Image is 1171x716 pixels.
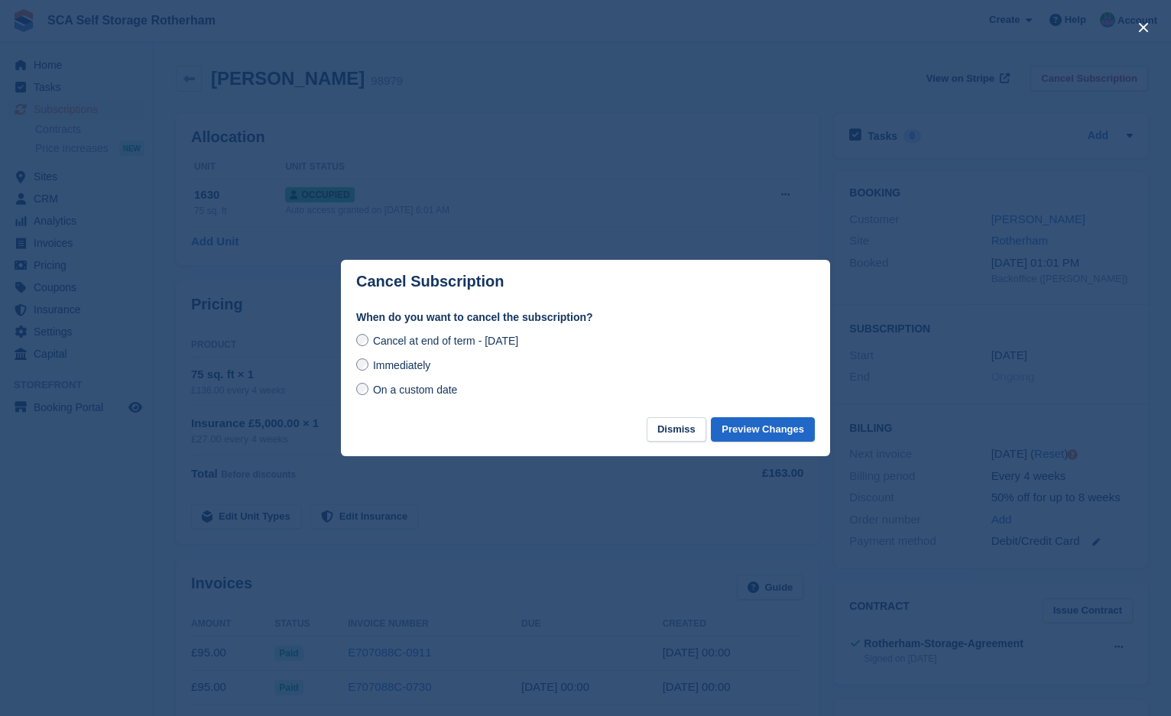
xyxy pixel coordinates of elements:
input: Cancel at end of term - [DATE] [356,334,368,346]
button: close [1131,15,1156,40]
p: Cancel Subscription [356,273,504,290]
button: Dismiss [647,417,706,442]
button: Preview Changes [711,417,815,442]
input: Immediately [356,358,368,371]
span: On a custom date [373,384,458,396]
span: Immediately [373,359,430,371]
label: When do you want to cancel the subscription? [356,309,815,326]
input: On a custom date [356,383,368,395]
span: Cancel at end of term - [DATE] [373,335,518,347]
